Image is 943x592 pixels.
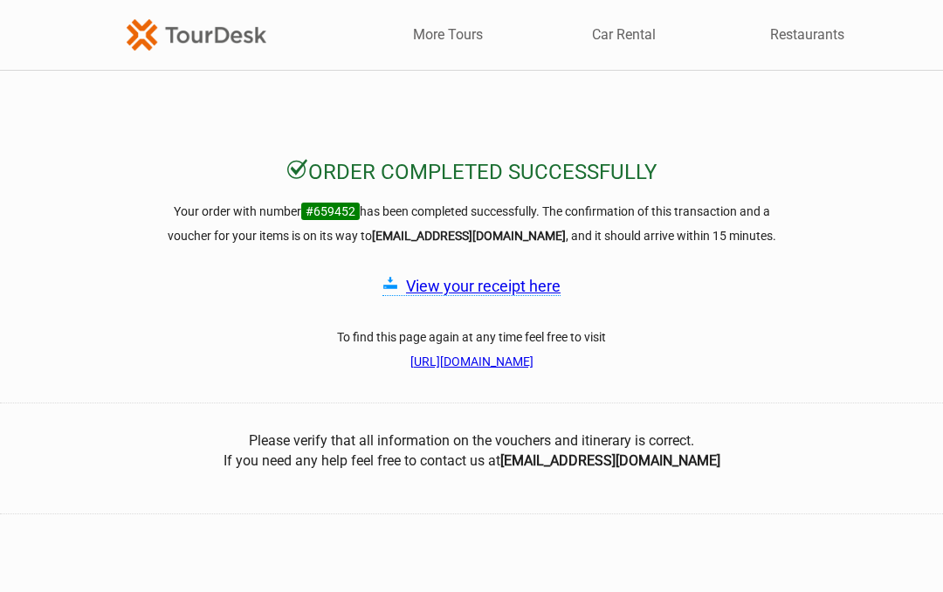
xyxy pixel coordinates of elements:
[372,229,566,243] strong: [EMAIL_ADDRESS][DOMAIN_NAME]
[413,25,483,45] a: More Tours
[127,19,266,50] img: TourDesk-logo-td-orange-v1.png
[592,25,656,45] a: Car Rental
[770,25,844,45] a: Restaurants
[157,325,786,374] h3: To find this page again at any time feel free to visit
[500,452,720,469] b: [EMAIL_ADDRESS][DOMAIN_NAME]
[406,277,561,295] a: View your receipt here
[157,199,786,248] h3: Your order with number has been completed successfully. The confirmation of this transaction and ...
[410,355,533,368] a: [URL][DOMAIN_NAME]
[301,203,360,220] span: #659452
